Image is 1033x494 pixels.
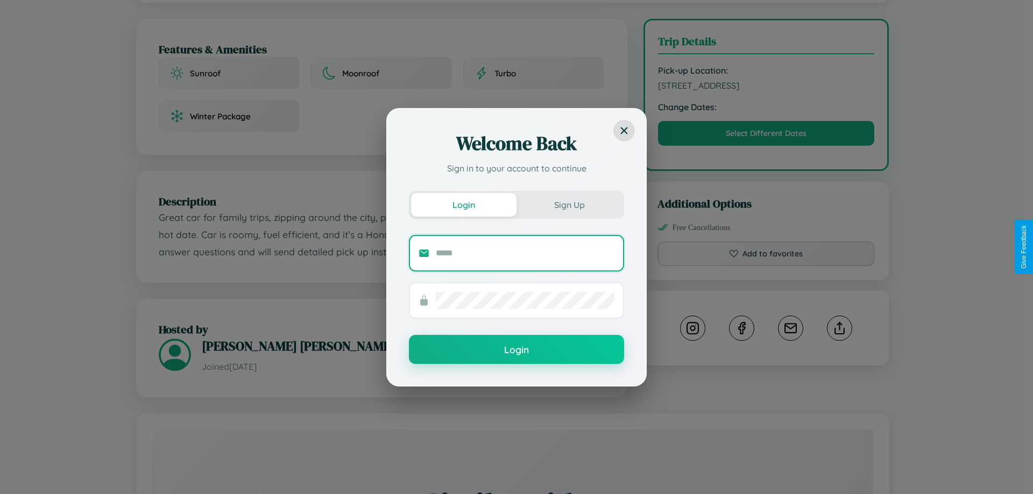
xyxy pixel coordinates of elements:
p: Sign in to your account to continue [409,162,624,175]
button: Sign Up [516,193,622,217]
button: Login [409,335,624,364]
h2: Welcome Back [409,131,624,156]
button: Login [411,193,516,217]
div: Give Feedback [1020,225,1028,269]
